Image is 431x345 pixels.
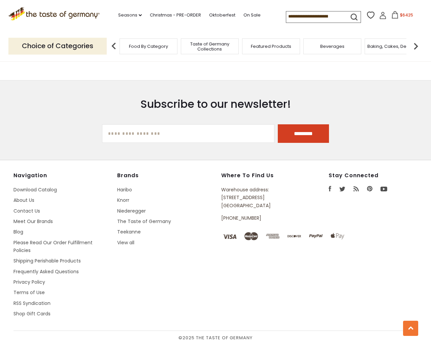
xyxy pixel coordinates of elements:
a: Baking, Cakes, Desserts [367,44,420,49]
p: [PHONE_NUMBER] [221,214,298,222]
a: Niederegger [117,208,146,214]
a: Blog [13,228,23,235]
img: next arrow [409,39,423,53]
a: Food By Category [129,44,168,49]
p: Choice of Categories [8,38,107,54]
a: RSS Syndication [13,300,51,307]
a: View all [117,239,134,246]
a: Knorr [117,197,129,203]
a: About Us [13,197,34,203]
a: Privacy Policy [13,279,45,285]
a: Christmas - PRE-ORDER [150,11,201,19]
span: $6425 [400,12,413,18]
a: Haribo [117,186,132,193]
a: The Taste of Germany [117,218,171,225]
a: Teekanne [117,228,141,235]
a: Featured Products [251,44,291,49]
button: $6425 [388,11,417,21]
img: previous arrow [107,39,121,53]
h4: Brands [117,172,214,179]
a: On Sale [243,11,261,19]
span: © 2025 The Taste of Germany [13,334,418,342]
a: Beverages [320,44,344,49]
a: Terms of Use [13,289,45,296]
h4: Stay Connected [329,172,418,179]
h3: Subscribe to our newsletter! [102,97,329,111]
a: Shipping Perishable Products [13,257,81,264]
a: Contact Us [13,208,40,214]
a: Frequently Asked Questions [13,268,79,275]
a: Oktoberfest [209,11,235,19]
h4: Navigation [13,172,110,179]
h4: Where to find us [221,172,298,179]
a: Meet Our Brands [13,218,53,225]
a: Shop Gift Cards [13,310,51,317]
a: Download Catalog [13,186,57,193]
a: Please Read Our Order Fulfillment Policies [13,239,93,254]
a: Taste of Germany Collections [183,41,237,52]
a: Seasons [118,11,142,19]
p: Warehouse address: [STREET_ADDRESS] [GEOGRAPHIC_DATA] [221,186,298,210]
